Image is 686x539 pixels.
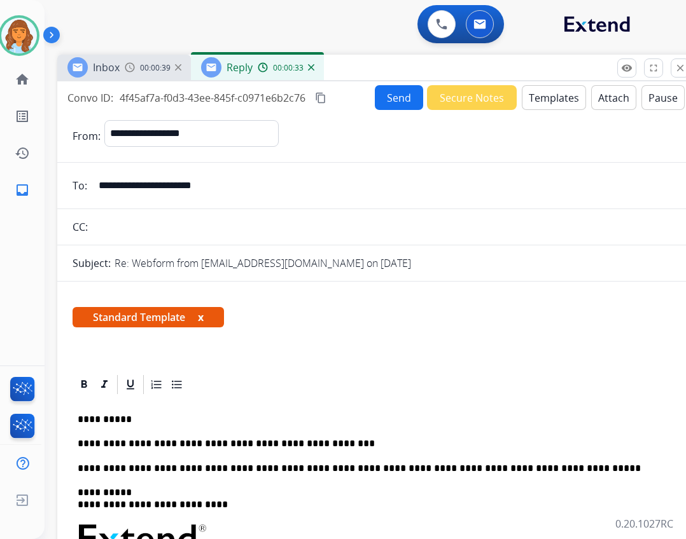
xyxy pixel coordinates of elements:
[198,310,204,325] button: x
[73,128,101,144] p: From:
[140,63,171,73] span: 00:00:39
[15,72,30,87] mat-icon: home
[591,85,636,110] button: Attach
[648,62,659,74] mat-icon: fullscreen
[93,60,120,74] span: Inbox
[15,146,30,161] mat-icon: history
[67,90,113,106] p: Convo ID:
[120,91,305,105] span: 4f45af7a-f0d3-43ee-845f-c0971e6b2c76
[73,307,224,327] span: Standard Template
[522,85,586,110] button: Templates
[273,63,304,73] span: 00:00:33
[675,62,686,74] mat-icon: close
[427,85,517,110] button: Secure Notes
[167,375,186,394] div: Bullet List
[227,60,253,74] span: Reply
[15,182,30,198] mat-icon: inbox
[615,516,673,531] p: 0.20.1027RC
[73,219,88,235] p: CC:
[147,375,166,394] div: Ordered List
[115,256,411,271] p: Re: Webform from [EMAIL_ADDRESS][DOMAIN_NAME] on [DATE]
[73,178,87,193] p: To:
[15,109,30,124] mat-icon: list_alt
[1,18,37,53] img: avatar
[641,85,685,110] button: Pause
[95,375,114,394] div: Italic
[621,62,633,74] mat-icon: remove_red_eye
[121,375,140,394] div: Underline
[375,85,423,110] button: Send
[74,375,94,394] div: Bold
[315,92,326,104] mat-icon: content_copy
[73,256,111,271] p: Subject:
